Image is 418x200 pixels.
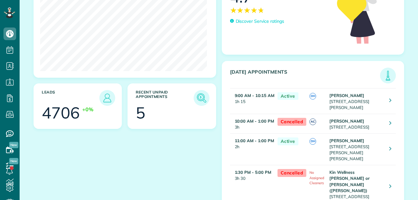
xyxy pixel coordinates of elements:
[136,105,145,121] div: 5
[328,114,384,134] td: [STREET_ADDRESS]
[329,93,364,98] strong: [PERSON_NAME]
[230,18,284,25] a: Discover Service ratings
[278,118,307,126] span: Cancelled
[309,93,316,100] span: DH
[235,138,274,143] strong: 11:00 AM - 1:00 PM
[278,137,298,145] span: Active
[309,138,316,145] span: DH
[230,114,274,134] td: 3h
[101,92,114,104] img: icon_leads-1bed01f49abd5b7fead27621c3d59655bb73ed531f8eeb49469d10e621d6b896.png
[235,93,274,98] strong: 9:00 AM - 10:15 AM
[258,5,265,16] span: ★
[195,92,208,104] img: icon_unpaid_appointments-47b8ce3997adf2238b356f14209ab4cced10bd1f174958f3ca8f1d0dd7fffeee.png
[237,5,244,16] span: ★
[230,69,380,83] h3: [DATE] Appointments
[329,118,364,124] strong: [PERSON_NAME]
[382,69,394,82] img: icon_todays_appointments-901f7ab196bb0bea1936b74009e4eb5ffbc2d2711fa7634e0d609ed5ef32b18b.png
[235,118,274,124] strong: 10:00 AM - 1:00 PM
[82,106,93,113] div: +0%
[9,158,18,164] span: New
[230,88,274,114] td: 1h 15
[251,5,258,16] span: ★
[244,5,251,16] span: ★
[42,105,80,121] div: 4706
[236,18,284,25] p: Discover Service ratings
[235,170,271,175] strong: 1:30 PM - 5:00 PM
[329,170,369,193] strong: Kin Wellness [PERSON_NAME] or [PERSON_NAME] ([PERSON_NAME])
[9,142,18,148] span: New
[328,88,384,114] td: [STREET_ADDRESS][PERSON_NAME]
[230,134,274,165] td: 2h
[230,5,237,16] span: ★
[309,118,316,125] span: AC
[328,134,384,165] td: [STREET_ADDRESS][PERSON_NAME][PERSON_NAME]
[309,170,324,185] span: No Assigned Cleaners
[278,92,298,100] span: Active
[42,90,99,106] h3: Leads
[329,138,364,143] strong: [PERSON_NAME]
[278,169,307,177] span: Cancelled
[136,90,193,106] h3: Recent unpaid appointments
